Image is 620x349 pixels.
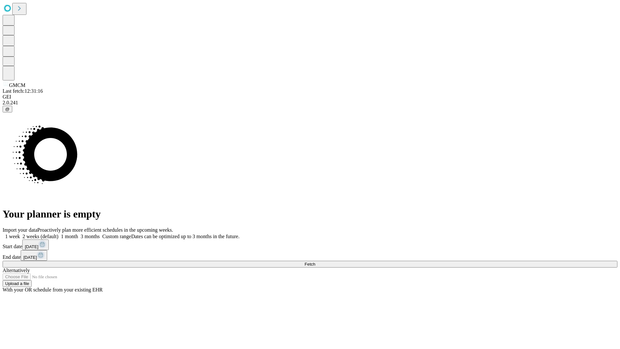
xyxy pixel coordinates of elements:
[131,234,239,239] span: Dates can be optimized up to 3 months in the future.
[37,227,173,233] span: Proactively plan more efficient schedules in the upcoming weeks.
[3,227,37,233] span: Import your data
[3,100,617,106] div: 2.0.241
[3,94,617,100] div: GEI
[61,234,78,239] span: 1 month
[3,106,12,112] button: @
[23,234,58,239] span: 2 weeks (default)
[102,234,131,239] span: Custom range
[25,244,38,249] span: [DATE]
[5,234,20,239] span: 1 week
[81,234,100,239] span: 3 months
[3,208,617,220] h1: Your planner is empty
[3,268,30,273] span: Alternatively
[5,107,10,111] span: @
[3,261,617,268] button: Fetch
[3,287,103,292] span: With your OR schedule from your existing EHR
[305,262,315,267] span: Fetch
[21,250,47,261] button: [DATE]
[3,250,617,261] div: End date
[22,239,49,250] button: [DATE]
[9,82,26,88] span: GMCM
[3,280,32,287] button: Upload a file
[3,239,617,250] div: Start date
[23,255,37,260] span: [DATE]
[3,88,43,94] span: Last fetch: 12:31:16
